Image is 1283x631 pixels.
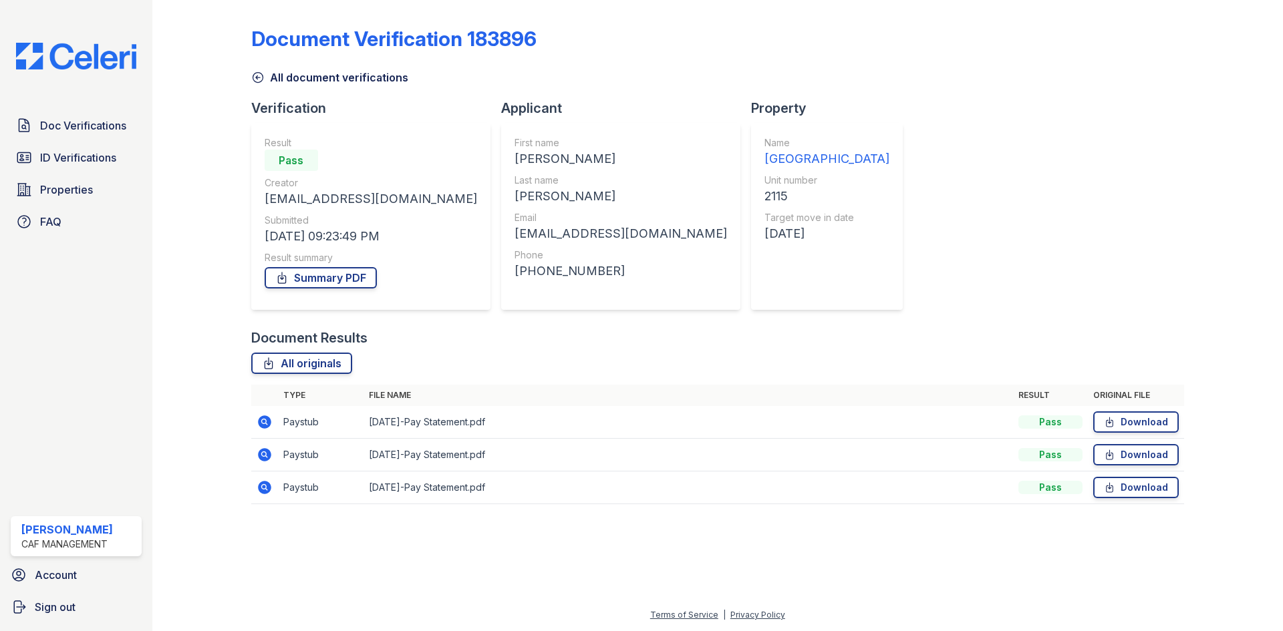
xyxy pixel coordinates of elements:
td: Paystub [278,406,364,439]
span: Account [35,567,77,583]
div: Document Verification 183896 [251,27,537,51]
div: [PHONE_NUMBER] [515,262,727,280]
div: Property [751,99,913,118]
div: Document Results [251,329,368,347]
a: ID Verifications [11,144,142,171]
a: Doc Verifications [11,112,142,139]
a: All originals [251,353,352,374]
div: Email [515,211,727,224]
div: CAF Management [21,538,113,551]
td: [DATE]-Pay Statement.pdf [364,471,1013,504]
span: FAQ [40,214,61,230]
div: [EMAIL_ADDRESS][DOMAIN_NAME] [265,190,477,208]
th: Type [278,385,364,406]
a: Name [GEOGRAPHIC_DATA] [764,136,889,168]
a: FAQ [11,208,142,235]
div: Applicant [501,99,751,118]
span: ID Verifications [40,150,116,166]
div: Name [764,136,889,150]
div: Creator [265,176,477,190]
a: Sign out [5,594,147,620]
span: Doc Verifications [40,118,126,134]
div: Submitted [265,214,477,227]
a: All document verifications [251,69,408,85]
a: Download [1093,444,1179,465]
span: Sign out [35,599,76,615]
div: Pass [265,150,318,171]
div: Last name [515,174,727,187]
th: Original file [1088,385,1184,406]
div: Pass [1018,415,1083,429]
div: 2115 [764,187,889,206]
th: Result [1013,385,1088,406]
div: [PERSON_NAME] [515,187,727,206]
div: Pass [1018,448,1083,461]
div: [PERSON_NAME] [21,521,113,538]
div: [DATE] [764,224,889,243]
img: CE_Logo_Blue-a8612792a0a2168367f1c8372b55b34899dd931a85d93a1a3d3e32e68fde9ad4.png [5,43,147,69]
a: Summary PDF [265,267,377,288]
a: Terms of Service [650,610,718,620]
td: [DATE]-Pay Statement.pdf [364,406,1013,439]
div: Result [265,136,477,150]
div: Result summary [265,251,477,264]
div: [GEOGRAPHIC_DATA] [764,150,889,168]
a: Account [5,562,147,588]
div: [DATE] 09:23:49 PM [265,227,477,246]
div: First name [515,136,727,150]
div: Verification [251,99,501,118]
div: Unit number [764,174,889,187]
td: Paystub [278,439,364,471]
div: [EMAIL_ADDRESS][DOMAIN_NAME] [515,224,727,243]
div: | [723,610,726,620]
span: Properties [40,182,93,198]
td: [DATE]-Pay Statement.pdf [364,439,1013,471]
a: Download [1093,411,1179,433]
a: Privacy Policy [730,610,785,620]
a: Properties [11,176,142,203]
td: Paystub [278,471,364,504]
div: Phone [515,248,727,262]
th: File name [364,385,1013,406]
a: Download [1093,477,1179,498]
div: Pass [1018,481,1083,494]
div: Target move in date [764,211,889,224]
div: [PERSON_NAME] [515,150,727,168]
